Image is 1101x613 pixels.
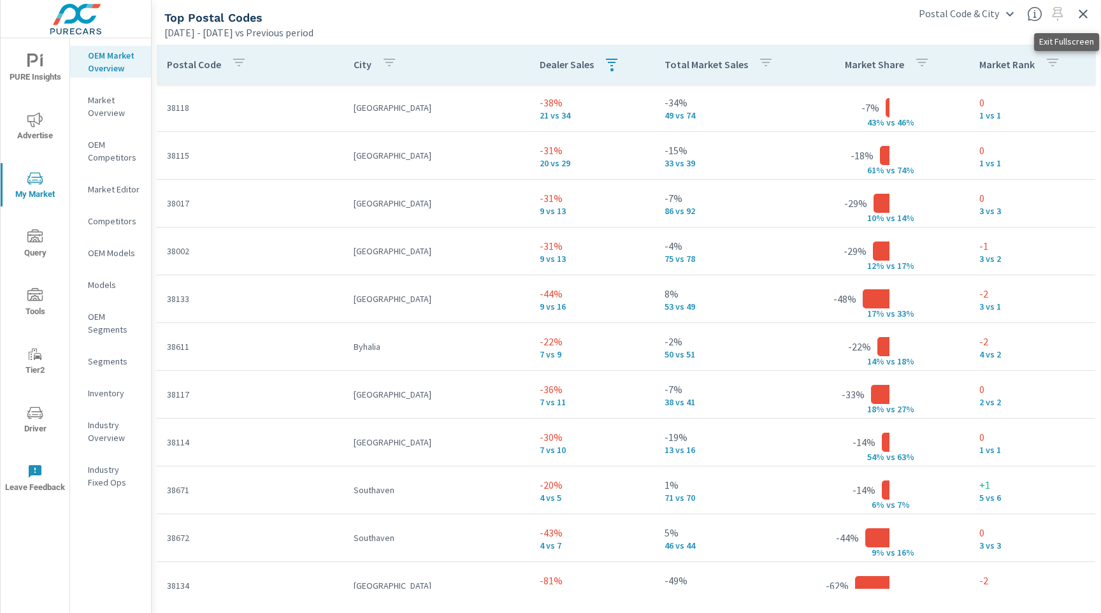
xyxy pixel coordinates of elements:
p: OEM Segments [88,310,141,336]
p: -31% [540,191,644,206]
p: 38117 [167,388,333,401]
p: 38 vs 41 [665,397,800,407]
p: -43% [540,525,644,540]
p: Market Share [845,58,904,71]
p: [GEOGRAPHIC_DATA] [354,388,520,401]
p: -33% [842,387,865,402]
p: 7 vs 11 [540,397,644,407]
p: 38002 [167,245,333,257]
p: s 18% [891,356,921,367]
div: Industry Fixed Ops [70,460,151,492]
p: 5 vs 6 [979,493,1085,503]
p: 2 vs 2 [979,397,1085,407]
p: 46 vs 44 [665,540,800,551]
p: 61% v [858,164,891,176]
p: Southaven [354,484,520,496]
p: 4 vs 21 [540,588,644,598]
p: s 17% [891,260,921,271]
p: 12% v [858,260,891,271]
p: -2 [979,334,1085,349]
div: Postal Code & City [911,3,1022,25]
p: 9 vs 16 [540,301,644,312]
div: OEM Segments [70,307,151,339]
p: Total Market Sales [665,58,748,71]
p: -7% [665,382,800,397]
p: -36% [540,382,644,397]
p: 54% v [858,451,891,463]
p: 4 vs 5 [540,493,644,503]
p: -38% [540,95,644,110]
p: -31% [540,238,644,254]
p: 38611 [167,340,333,353]
p: 38134 [167,579,333,592]
p: 38133 [167,292,333,305]
p: 3 vs 1 [979,588,1085,598]
p: -4% [665,238,800,254]
p: Inventory [88,387,141,400]
div: Market Overview [70,90,151,122]
p: 38115 [167,149,333,162]
p: Dealer Sales [540,58,594,71]
div: Industry Overview [70,415,151,447]
p: [GEOGRAPHIC_DATA] [354,436,520,449]
p: 10% v [858,212,891,224]
p: -2% [665,334,800,349]
p: +1 [979,477,1085,493]
p: City [354,58,371,71]
p: 21 vs 34 [540,110,644,120]
p: Byhalia [354,340,520,353]
p: s 33% [891,308,921,319]
p: -7% [861,100,879,115]
div: Models [70,275,151,294]
div: OEM Models [70,243,151,263]
p: 18% v [858,403,891,415]
p: 5% [665,525,800,540]
p: 13 vs 16 [665,445,800,455]
p: 33 vs 39 [665,158,800,168]
p: -1 [979,238,1085,254]
p: s 63% [891,451,921,463]
p: 3 vs 3 [979,206,1085,216]
p: 86 vs 92 [665,206,800,216]
p: Market Overview [88,94,141,119]
p: -2 [979,286,1085,301]
p: 38114 [167,436,333,449]
p: Industry Overview [88,419,141,444]
span: My Market [4,171,66,202]
div: Market Editor [70,180,151,199]
p: Postal Code [167,58,221,71]
p: Models [88,278,141,291]
p: s 14% [891,212,921,224]
p: s 27% [891,403,921,415]
p: -49% [665,573,800,588]
p: 0 [979,95,1085,110]
p: 4 vs 2 [979,349,1085,359]
p: Market Editor [88,183,141,196]
p: s 74% [891,164,921,176]
p: -18% [851,148,874,163]
p: 38672 [167,531,333,544]
p: 38671 [167,484,333,496]
p: 9 vs 13 [540,254,644,264]
p: 38017 [167,197,333,210]
p: -30% [540,429,644,445]
p: 1 vs 1 [979,110,1085,120]
p: 7 vs 9 [540,349,644,359]
p: 75 vs 78 [665,254,800,264]
p: -15% [665,143,800,158]
span: Advertise [4,112,66,143]
p: 9 vs 13 [540,206,644,216]
p: 0 [979,525,1085,540]
span: Top Postal Codes shows you how you rank, in terms of sales, to other dealerships in your market. ... [1027,6,1042,22]
span: Leave Feedback [4,464,66,495]
p: 0 [979,429,1085,445]
p: 9% v [858,547,891,558]
p: s 46% [891,117,921,128]
span: Tools [4,288,66,319]
p: -31% [540,143,644,158]
p: 3 vs 3 [979,540,1085,551]
div: Inventory [70,384,151,403]
p: OEM Models [88,247,141,259]
p: 17% v [858,308,891,319]
p: 71 vs 70 [665,493,800,503]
